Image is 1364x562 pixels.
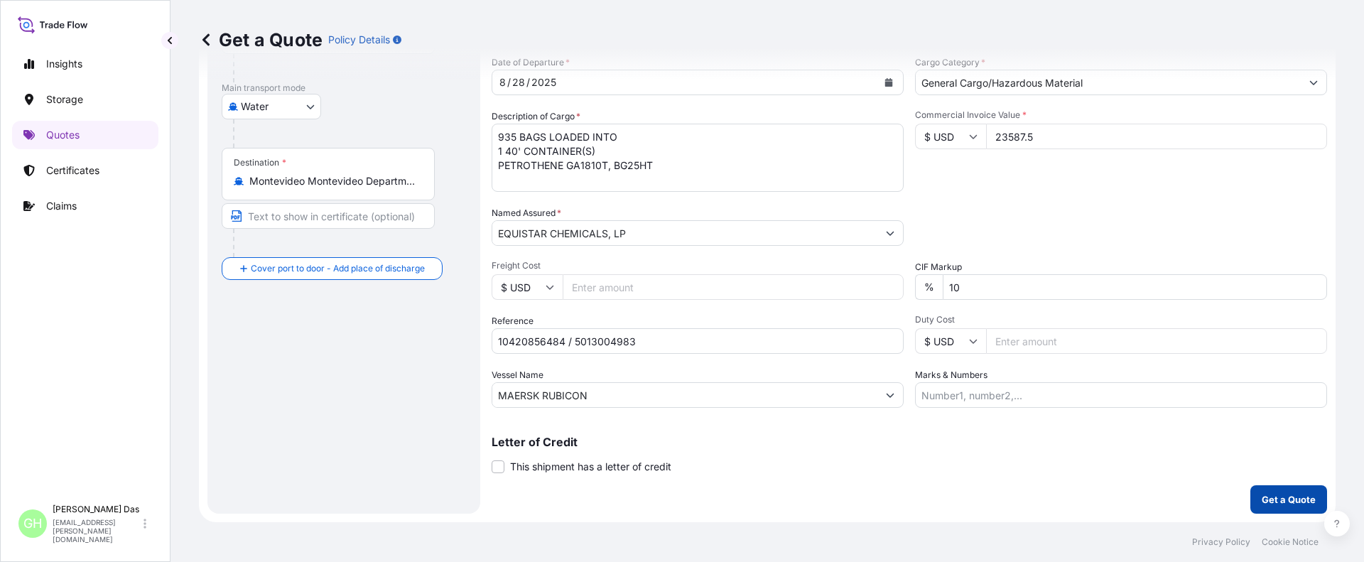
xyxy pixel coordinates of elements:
[492,368,543,382] label: Vessel Name
[877,220,903,246] button: Show suggestions
[46,128,80,142] p: Quotes
[46,57,82,71] p: Insights
[46,92,83,107] p: Storage
[498,74,507,91] div: month,
[46,199,77,213] p: Claims
[915,314,1327,325] span: Duty Cost
[530,74,558,91] div: year,
[492,436,1327,448] p: Letter of Credit
[12,192,158,220] a: Claims
[46,163,99,178] p: Certificates
[12,50,158,78] a: Insights
[526,74,530,91] div: /
[915,109,1327,121] span: Commercial Invoice Value
[492,328,904,354] input: Your internal reference
[222,203,435,229] input: Text to appear on certificate
[53,518,141,544] p: [EMAIL_ADDRESS][PERSON_NAME][DOMAIN_NAME]
[510,460,671,474] span: This shipment has a letter of credit
[492,314,534,328] label: Reference
[507,74,511,91] div: /
[12,156,158,185] a: Certificates
[1262,492,1316,507] p: Get a Quote
[53,504,141,515] p: [PERSON_NAME] Das
[916,70,1301,95] input: Select a commodity type
[492,382,877,408] input: Type to search vessel name or IMO
[492,260,904,271] span: Freight Cost
[915,382,1327,408] input: Number1, number2,...
[328,33,390,47] p: Policy Details
[251,261,425,276] span: Cover port to door - Add place of discharge
[222,257,443,280] button: Cover port to door - Add place of discharge
[241,99,269,114] span: Water
[986,328,1327,354] input: Enter amount
[234,157,286,168] div: Destination
[222,82,466,94] p: Main transport mode
[222,94,321,119] button: Select transport
[915,274,943,300] div: %
[943,274,1327,300] input: Enter percentage
[12,121,158,149] a: Quotes
[12,85,158,114] a: Storage
[1250,485,1327,514] button: Get a Quote
[877,71,900,94] button: Calendar
[1262,536,1319,548] a: Cookie Notice
[492,220,877,246] input: Full name
[1192,536,1250,548] a: Privacy Policy
[986,124,1327,149] input: Type amount
[23,517,42,531] span: GH
[492,206,561,220] label: Named Assured
[1301,70,1326,95] button: Show suggestions
[915,260,962,274] label: CIF Markup
[915,368,987,382] label: Marks & Numbers
[877,382,903,408] button: Show suggestions
[249,174,417,188] input: Destination
[563,274,904,300] input: Enter amount
[199,28,323,51] p: Get a Quote
[492,109,580,124] label: Description of Cargo
[511,74,526,91] div: day,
